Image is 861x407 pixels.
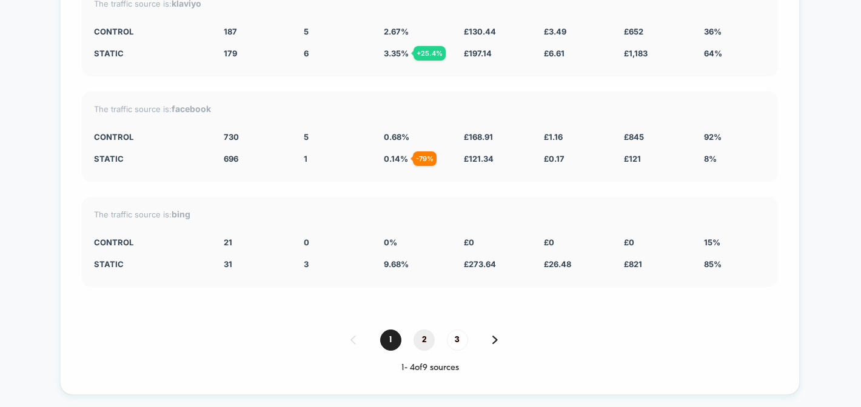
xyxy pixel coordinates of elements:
span: £ 6.61 [544,48,565,58]
div: Static [94,154,206,164]
div: 15% [704,237,766,247]
span: £ 3.49 [544,27,566,36]
span: £ 0 [624,237,634,247]
span: 1 [304,154,307,164]
div: CONTROL [94,132,206,142]
span: £ 652 [624,27,643,36]
span: £ 273.64 [464,259,496,269]
span: 21 [224,237,232,247]
strong: bing [172,209,190,219]
span: £ 197.14 [464,48,492,58]
span: £ 121.34 [464,154,494,164]
div: 36% [704,27,766,36]
span: 179 [224,48,237,58]
span: 3 [304,259,309,269]
span: 2.67 % [384,27,409,36]
span: 0.14 % [384,154,408,164]
span: 187 [224,27,237,36]
span: 5 [304,132,309,142]
span: 6 [304,48,309,58]
div: 92% [704,132,766,142]
div: 85% [704,259,766,269]
span: £ 121 [624,154,641,164]
span: £ 1.16 [544,132,563,142]
span: 3 [447,329,468,351]
span: 31 [224,259,232,269]
span: £ 0.17 [544,154,565,164]
span: £ 845 [624,132,644,142]
span: £ 130.44 [464,27,496,36]
div: CONTROL [94,237,206,247]
span: 0.68 % [384,132,409,142]
span: 9.68 % [384,259,409,269]
span: £ 26.48 [544,259,571,269]
div: The traffic source is: [94,209,766,219]
div: - 79 % [413,151,437,166]
div: Static [94,259,206,269]
div: + 25.4 % [414,46,446,61]
span: 3.35 % [384,48,409,58]
span: 5 [304,27,309,36]
span: £ 0 [464,237,474,247]
img: pagination forward [492,336,498,344]
span: £ 0 [544,237,554,247]
span: £ 821 [624,259,642,269]
span: 0 [304,237,309,247]
span: 1 [380,329,401,351]
div: 8% [704,154,766,164]
span: £ 168.91 [464,132,493,142]
div: CONTROL [94,27,206,36]
span: 730 [224,132,239,142]
div: 64% [704,48,766,58]
span: 2 [414,329,435,351]
span: 696 [224,154,238,164]
div: The traffic source is: [94,104,766,114]
strong: facebook [172,104,211,114]
span: £ 1,183 [624,48,648,58]
div: Static [94,48,206,58]
div: 1 - 4 of 9 sources [82,363,778,373]
span: 0 % [384,237,397,247]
